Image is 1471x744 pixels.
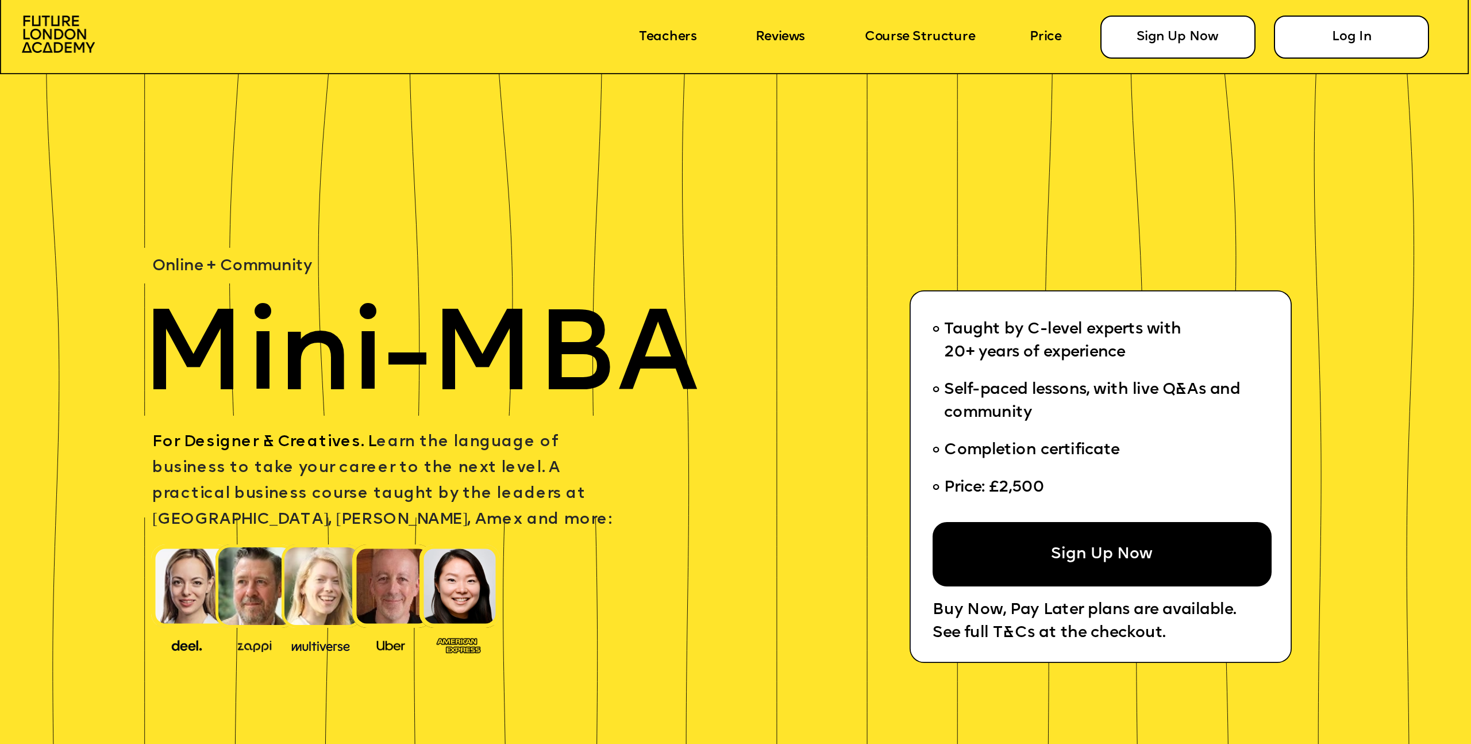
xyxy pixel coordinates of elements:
img: image-b7d05013-d886-4065-8d38-3eca2af40620.png [286,635,355,654]
span: Buy Now, Pay Later plans are available. [933,603,1236,619]
span: Price: £2,500 [944,480,1045,496]
img: image-99cff0b2-a396-4aab-8550-cf4071da2cb9.png [362,636,419,653]
a: Teachers [639,30,696,44]
span: See full T&Cs at the checkout. [933,626,1165,642]
img: image-93eab660-639c-4de6-957c-4ae039a0235a.png [430,634,487,655]
a: Price [1030,30,1061,44]
img: image-388f4489-9820-4c53-9b08-f7df0b8d4ae2.png [158,635,215,654]
span: earn the language of business to take your career to the next level. A practical business course ... [152,435,611,528]
a: Course Structure [865,30,976,44]
span: Completion certificate [944,443,1119,459]
span: Taught by C-level experts with 20+ years of experience [944,322,1181,361]
span: Online + Community [152,259,312,275]
span: Self-paced lessons, with live Q&As and community [944,382,1245,421]
span: Mini-MBA [141,303,698,418]
span: For Designer & Creatives. L [152,435,376,451]
img: image-aac980e9-41de-4c2d-a048-f29dd30a0068.png [22,16,95,53]
img: image-b2f1584c-cbf7-4a77-bbe0-f56ae6ee31f2.png [226,636,283,653]
a: Reviews [756,30,804,44]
